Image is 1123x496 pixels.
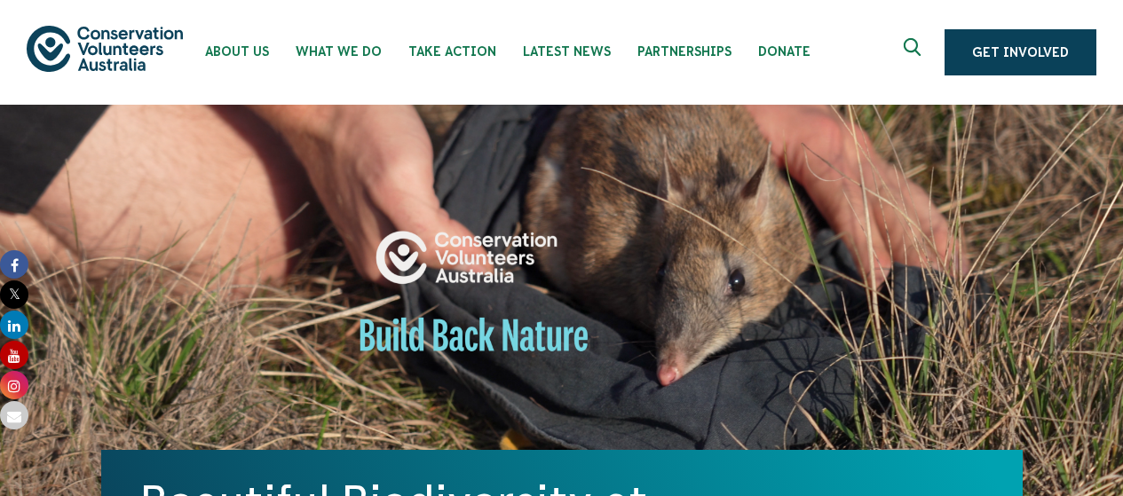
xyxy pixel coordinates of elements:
span: Expand search box [904,38,926,67]
span: What We Do [296,44,382,59]
span: Donate [758,44,811,59]
span: About Us [205,44,269,59]
a: Get Involved [945,29,1096,75]
span: Latest News [523,44,611,59]
span: Partnerships [637,44,732,59]
button: Expand search box Close search box [893,31,936,74]
img: logo.svg [27,26,183,71]
span: Take Action [408,44,496,59]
